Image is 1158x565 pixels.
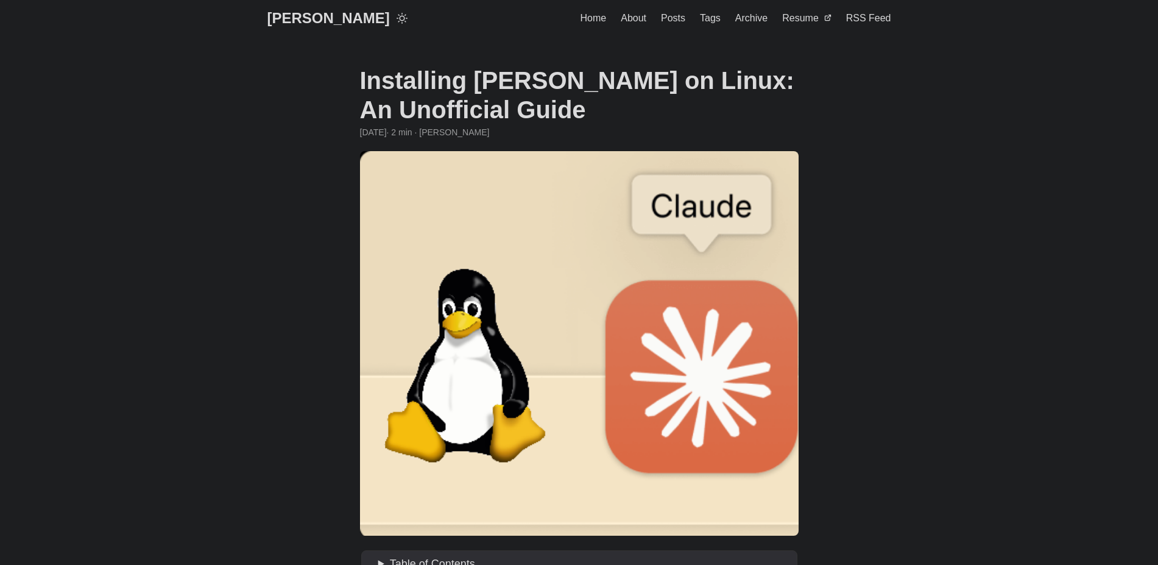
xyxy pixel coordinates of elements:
div: · 2 min · [PERSON_NAME] [360,126,799,139]
span: RSS Feed [846,13,891,23]
span: Posts [661,13,685,23]
h1: Installing [PERSON_NAME] on Linux: An Unofficial Guide [360,66,799,124]
span: Home [581,13,607,23]
span: About [621,13,646,23]
span: Resume [782,13,819,23]
span: Tags [700,13,721,23]
span: Archive [735,13,768,23]
span: 2025-01-09 21:00:00 +0000 UTC [360,126,387,139]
